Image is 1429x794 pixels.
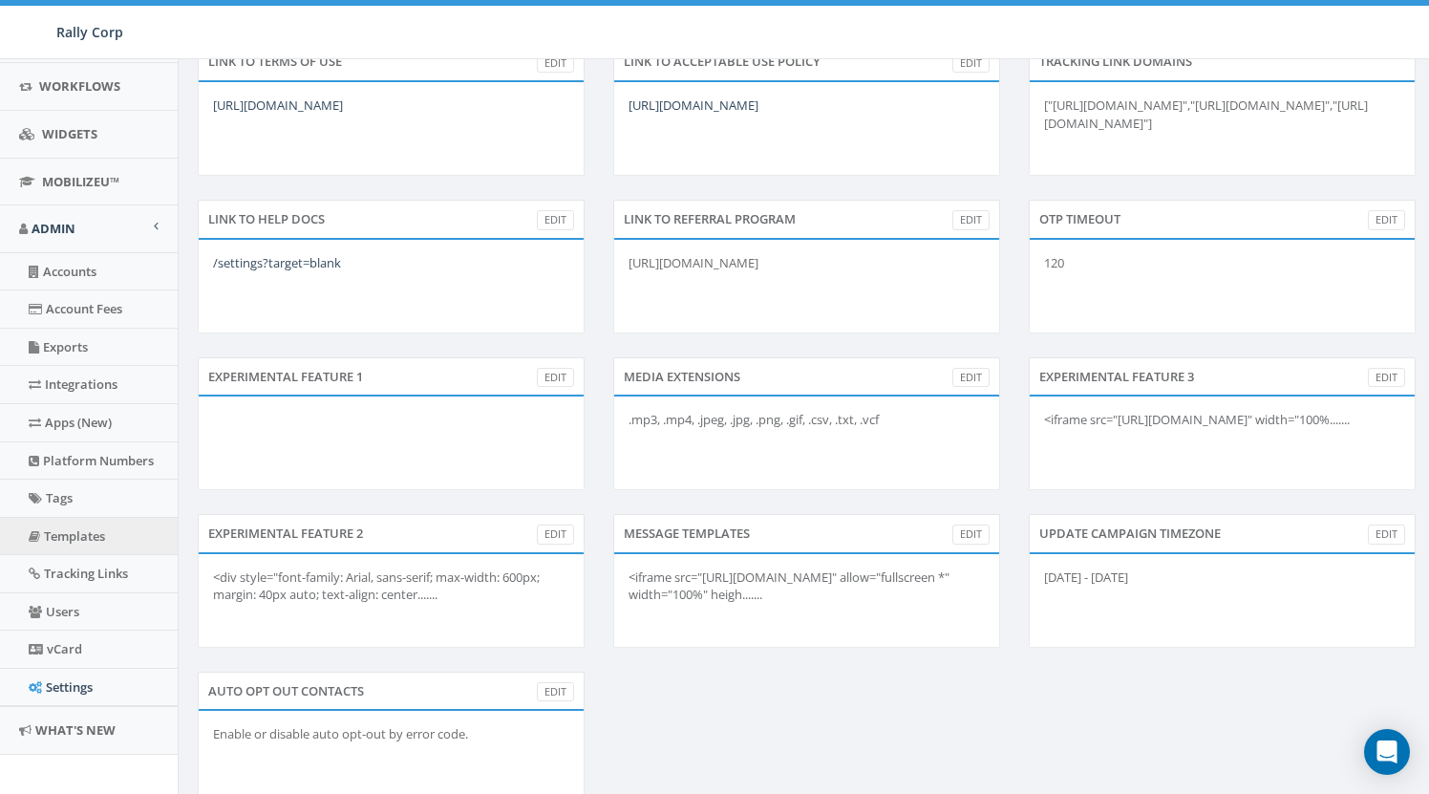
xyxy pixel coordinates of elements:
[35,721,116,739] span: What's New
[629,97,758,114] a: [URL][DOMAIN_NAME]
[213,254,341,271] a: /settings?target=blank
[198,672,585,710] div: AUTO OPT OUT CONTACTS
[613,357,1000,396] div: MEDIA EXTENSIONS
[1029,357,1416,491] div: Do not include styles or css properties in the setting
[1029,552,1416,648] div: [DATE] - [DATE]
[613,357,1000,491] div: Image types are allowed by default, if no value is provided
[537,210,574,230] a: Edit
[613,200,1000,238] div: LINK TO REFERRAL PROGRAM
[613,514,1000,648] div: Do not include styles or css properties in the setting
[1029,42,1416,80] div: TRACKING LINK DOMAINS
[1029,395,1416,490] div: <iframe src="[URL][DOMAIN_NAME]" width="100%.......
[952,54,990,74] a: Edit
[952,368,990,388] a: Edit
[1029,80,1416,176] div: ["[URL][DOMAIN_NAME]","[URL][DOMAIN_NAME]","[URL][DOMAIN_NAME]"]
[198,357,585,396] div: EXPERIMENTAL FEATURE 1
[198,42,585,80] div: LINK TO TERMS OF USE
[1368,368,1405,388] a: Edit
[1364,729,1410,775] div: Open Intercom Messenger
[1029,200,1416,238] div: OTP TIMEOUT
[952,525,990,545] a: Edit
[613,238,1000,333] div: [URL][DOMAIN_NAME]
[213,97,343,114] a: [URL][DOMAIN_NAME]
[56,23,123,41] span: Rally Corp
[537,368,574,388] a: Edit
[613,552,1000,648] div: <iframe src="[URL][DOMAIN_NAME]" allow="fullscreen *" width="100%" heigh.......
[1029,200,1416,333] div: Defaults to 2 minutes, if no value is provided
[42,173,119,190] span: MobilizeU™
[613,514,1000,552] div: MESSAGE TEMPLATES
[1368,210,1405,230] a: Edit
[1029,514,1416,552] div: UPDATE CAMPAIGN TIMEZONE
[1029,514,1416,648] div: Do not include styles or css properties in the setting
[32,220,75,237] span: Admin
[1029,238,1416,333] div: 120
[537,682,574,702] a: Edit
[1368,525,1405,545] a: Edit
[613,395,1000,490] div: .mp3, .mp4, .jpeg, .jpg, .png, .gif, .csv, .txt, .vcf
[198,200,585,238] div: LINK TO HELP DOCS
[198,552,585,648] div: <div style="font-family: Arial, sans-serif; max-width: 600px; margin: 40px auto; text-align: cent...
[1029,357,1416,396] div: EXPERIMENTAL FEATURE 3
[42,125,97,142] span: Widgets
[39,77,120,95] span: Workflows
[613,42,1000,80] div: LINK TO ACCEPTABLE USE POLICY
[537,525,574,545] a: Edit
[952,210,990,230] a: Edit
[198,514,585,648] div: Do not include styles or css properties in the setting
[213,725,569,743] p: Enable or disable auto opt-out by error code.
[198,514,585,552] div: EXPERIMENTAL FEATURE 2
[537,54,574,74] a: Edit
